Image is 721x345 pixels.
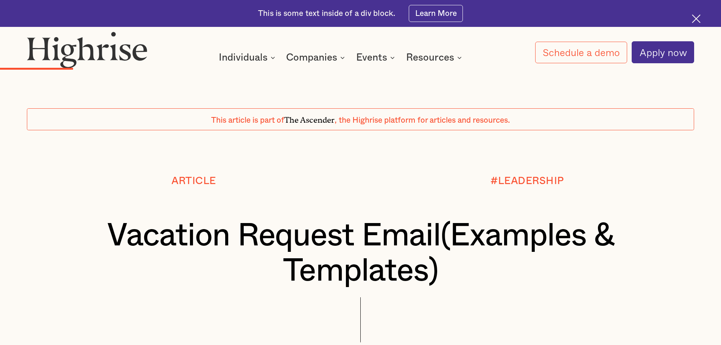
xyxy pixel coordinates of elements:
h1: Vacation Request Email(Examples & Templates) [55,218,666,289]
div: Companies [286,53,347,62]
img: Highrise logo [27,31,147,68]
span: , the Highrise platform for articles and resources. [335,116,510,124]
a: Apply now [632,41,694,63]
div: Individuals [219,53,268,62]
div: This is some text inside of a div block. [258,8,395,19]
a: Schedule a demo [535,42,628,63]
div: Events [356,53,397,62]
div: Article [171,175,216,186]
div: Events [356,53,387,62]
div: Individuals [219,53,277,62]
img: Cross icon [692,14,701,23]
a: Learn More [409,5,463,22]
div: Resources [406,53,454,62]
span: The Ascender [284,113,335,123]
span: This article is part of [211,116,284,124]
div: #LEADERSHIP [491,175,564,186]
div: Companies [286,53,337,62]
div: Resources [406,53,464,62]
